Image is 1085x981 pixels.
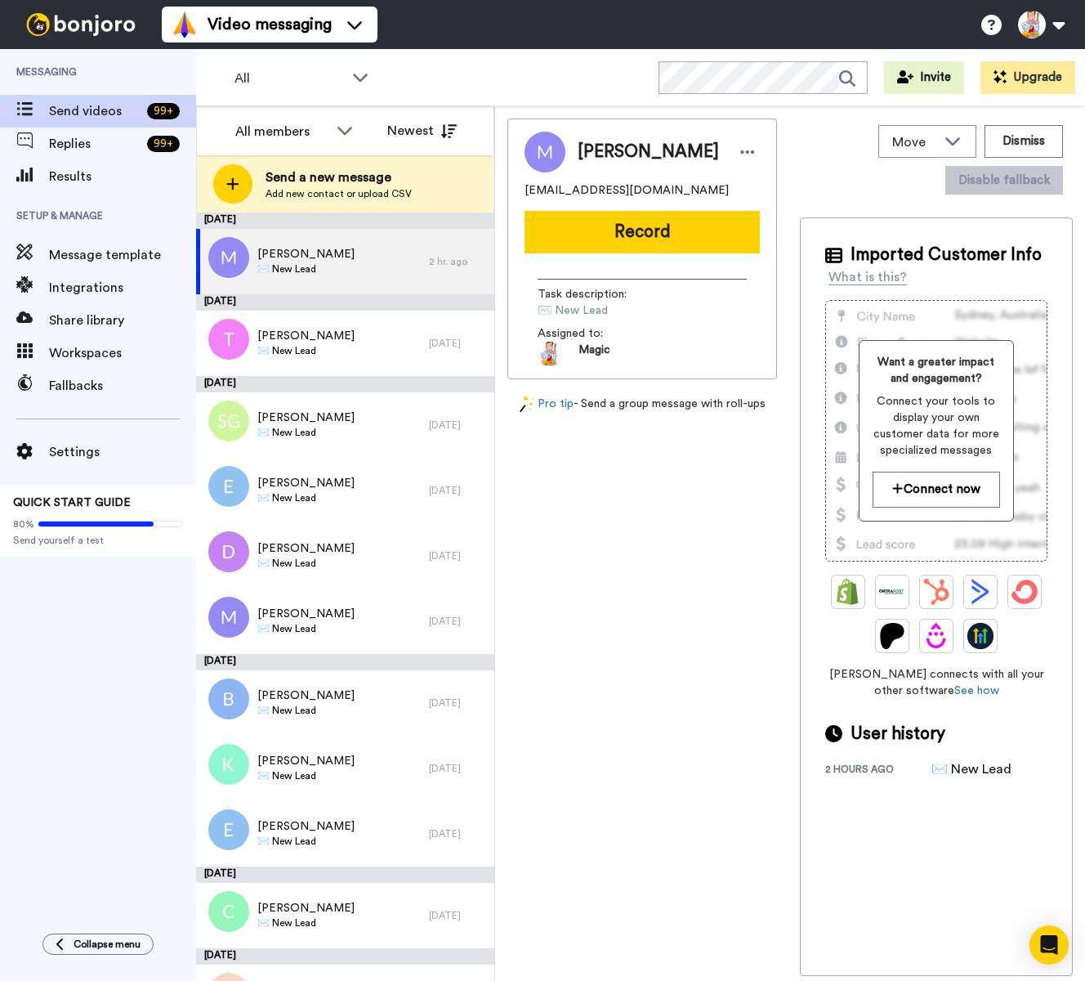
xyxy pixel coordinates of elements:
[147,103,180,119] div: 99 +
[49,134,141,154] span: Replies
[538,302,693,319] span: ✉️ New Lead
[257,262,355,275] span: ✉️ New Lead
[49,167,196,186] span: Results
[873,472,1000,507] button: Connect now
[1011,579,1038,605] img: ConvertKit
[525,211,760,253] button: Record
[257,622,355,635] span: ✉️ New Lead
[257,818,355,835] span: [PERSON_NAME]
[429,337,486,350] div: [DATE]
[234,69,344,88] span: All
[257,491,355,504] span: ✉️ New Lead
[980,61,1075,94] button: Upgrade
[13,497,131,508] span: QUICK START GUIDE
[525,132,565,172] img: Image of Manuela Danna
[196,948,494,965] div: [DATE]
[208,13,332,36] span: Video messaging
[257,328,355,344] span: [PERSON_NAME]
[49,376,196,396] span: Fallbacks
[884,61,964,94] button: Invite
[825,763,931,779] div: 2 hours ago
[257,410,355,426] span: [PERSON_NAME]
[147,136,180,152] div: 99 +
[74,938,141,951] span: Collapse menu
[879,623,905,649] img: Patreon
[208,531,249,572] img: d.png
[429,255,486,268] div: 2 hr. ago
[208,401,249,441] img: sg.png
[851,722,945,746] span: User history
[49,311,196,330] span: Share library
[49,101,141,121] span: Send videos
[208,597,249,638] img: m.png
[429,549,486,562] div: [DATE]
[429,697,486,710] div: [DATE]
[520,396,534,413] img: magic-wand.svg
[257,900,355,916] span: [PERSON_NAME]
[429,762,486,775] div: [DATE]
[578,342,610,366] span: Magic
[49,245,196,265] span: Message template
[208,319,249,360] img: t.png
[208,891,249,932] img: c.png
[967,579,993,605] img: ActiveCampaign
[257,557,355,570] span: ✉️ New Lead
[257,246,355,262] span: [PERSON_NAME]
[172,11,198,38] img: vm-color.svg
[196,213,494,229] div: [DATE]
[538,286,652,302] span: Task description :
[825,666,1047,699] span: [PERSON_NAME] connects with all your other software
[257,753,355,769] span: [PERSON_NAME]
[923,623,949,649] img: Drip
[578,140,719,164] span: [PERSON_NAME]
[429,484,486,497] div: [DATE]
[873,354,1000,387] span: Want a greater impact and engagement?
[967,623,993,649] img: GoHighLevel
[520,396,574,413] a: Pro tip
[257,688,355,704] span: [PERSON_NAME]
[49,442,196,462] span: Settings
[20,13,142,36] img: bj-logo-header-white.svg
[538,342,562,366] img: 15d1c799-1a2a-44da-886b-0dc1005ab79c-1524146106.jpg
[196,294,494,311] div: [DATE]
[257,426,355,439] span: ✉️ New Lead
[208,744,249,785] img: k.png
[985,125,1063,158] button: Dismiss
[892,132,936,152] span: Move
[429,419,486,432] div: [DATE]
[257,475,355,491] span: [PERSON_NAME]
[257,606,355,622] span: [PERSON_NAME]
[42,934,154,955] button: Collapse menu
[196,654,494,670] div: [DATE]
[429,615,486,628] div: [DATE]
[266,187,412,200] span: Add new contact or upload CSV
[429,827,486,840] div: [DATE]
[375,114,469,147] button: Newest
[208,466,249,507] img: e.png
[507,396,777,413] div: - Send a group message with roll-ups
[828,267,907,287] div: What is this?
[879,579,905,605] img: Ontraport
[525,182,729,199] span: [EMAIL_ADDRESS][DOMAIN_NAME]
[49,278,196,298] span: Integrations
[13,534,183,547] span: Send yourself a test
[13,517,34,531] span: 80%
[923,579,949,605] img: Hubspot
[257,835,355,848] span: ✉️ New Lead
[873,393,1000,459] span: Connect your tools to display your own customer data for more specialized messages
[851,243,1042,267] span: Imported Customer Info
[208,679,249,719] img: b.png
[257,704,355,717] span: ✉️ New Lead
[835,579,861,605] img: Shopify
[429,909,486,922] div: [DATE]
[257,769,355,782] span: ✉️ New Lead
[208,237,249,278] img: m.png
[196,867,494,883] div: [DATE]
[257,916,355,929] span: ✉️ New Lead
[945,166,1063,195] button: Disable fallback
[266,168,412,187] span: Send a new message
[954,685,999,697] a: See how
[538,325,652,342] span: Assigned to:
